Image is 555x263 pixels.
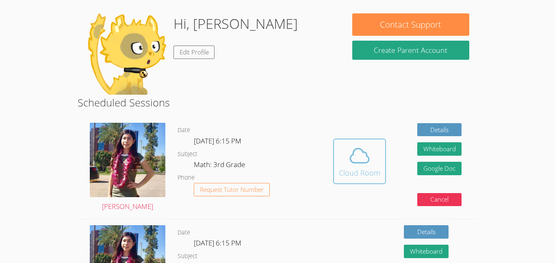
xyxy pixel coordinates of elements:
[352,41,469,60] button: Create Parent Account
[194,183,270,196] button: Request Tutor Number
[194,238,241,248] span: [DATE] 6:15 PM
[194,136,241,146] span: [DATE] 6:15 PM
[339,167,380,178] div: Cloud Room
[86,13,167,95] img: default.png
[417,142,462,156] button: Whiteboard
[352,13,469,36] button: Contact Support
[178,173,195,183] dt: Phone
[333,139,386,184] button: Cloud Room
[78,95,477,110] h2: Scheduled Sessions
[178,251,197,261] dt: Subject
[404,245,449,258] button: Whiteboard
[173,46,215,59] a: Edit Profile
[173,13,298,34] h1: Hi, [PERSON_NAME]
[178,125,190,135] dt: Date
[417,193,462,206] button: Cancel
[417,162,462,175] a: Google Doc
[90,123,165,197] img: avatar.png
[178,149,197,159] dt: Subject
[417,123,462,137] a: Details
[178,228,190,238] dt: Date
[90,123,165,213] a: [PERSON_NAME]
[200,187,264,193] span: Request Tutor Number
[194,159,247,173] dd: Math: 3rd Grade
[404,225,449,239] a: Details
